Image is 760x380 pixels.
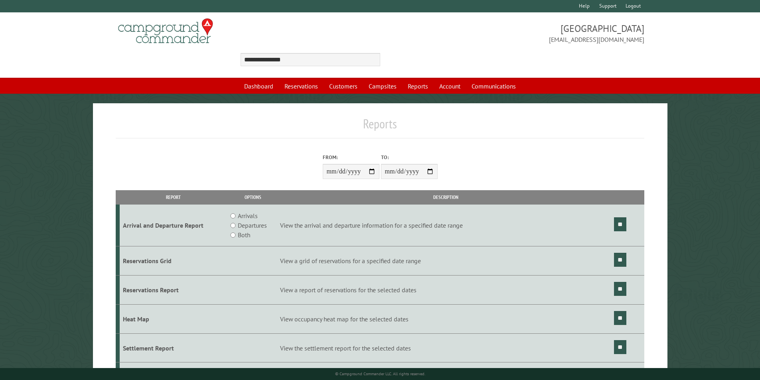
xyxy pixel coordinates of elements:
[434,79,465,94] a: Account
[279,333,613,362] td: View the settlement report for the selected dates
[380,22,645,44] span: [GEOGRAPHIC_DATA] [EMAIL_ADDRESS][DOMAIN_NAME]
[238,230,250,240] label: Both
[279,205,613,246] td: View the arrival and departure information for a specified date range
[227,190,278,204] th: Options
[120,246,227,276] td: Reservations Grid
[238,221,267,230] label: Departures
[120,190,227,204] th: Report
[120,205,227,246] td: Arrival and Departure Report
[381,154,438,161] label: To:
[238,211,258,221] label: Arrivals
[323,154,379,161] label: From:
[335,371,425,376] small: © Campground Commander LLC. All rights reserved.
[364,79,401,94] a: Campsites
[279,190,613,204] th: Description
[120,333,227,362] td: Settlement Report
[120,276,227,305] td: Reservations Report
[279,276,613,305] td: View a report of reservations for the selected dates
[116,16,215,47] img: Campground Commander
[116,116,645,138] h1: Reports
[239,79,278,94] a: Dashboard
[467,79,521,94] a: Communications
[279,246,613,276] td: View a grid of reservations for a specified date range
[403,79,433,94] a: Reports
[279,304,613,333] td: View occupancy heat map for the selected dates
[324,79,362,94] a: Customers
[120,304,227,333] td: Heat Map
[280,79,323,94] a: Reservations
